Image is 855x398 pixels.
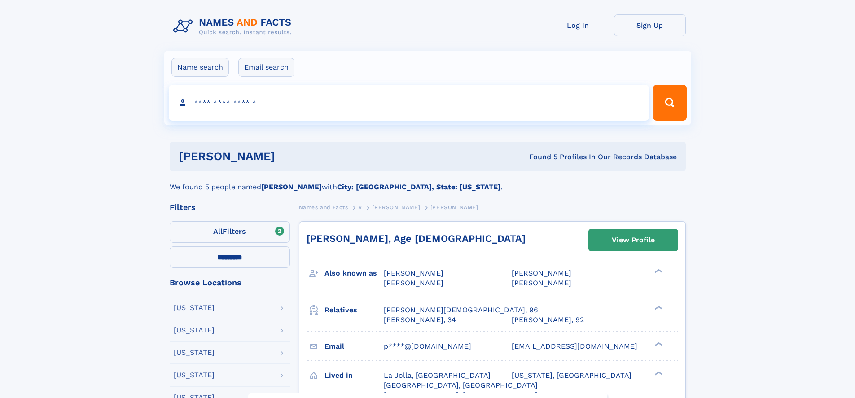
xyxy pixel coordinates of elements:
span: [EMAIL_ADDRESS][DOMAIN_NAME] [512,342,637,350]
a: [PERSON_NAME], Age [DEMOGRAPHIC_DATA] [307,233,526,244]
label: Name search [171,58,229,77]
div: [US_STATE] [174,349,215,356]
div: Found 5 Profiles In Our Records Database [402,152,677,162]
div: Filters [170,203,290,211]
span: [PERSON_NAME] [512,279,571,287]
b: City: [GEOGRAPHIC_DATA], State: [US_STATE] [337,183,500,191]
span: [PERSON_NAME] [372,204,420,210]
div: Browse Locations [170,279,290,287]
span: [PERSON_NAME] [512,269,571,277]
img: Logo Names and Facts [170,14,299,39]
div: ❯ [653,268,663,274]
a: [PERSON_NAME], 92 [512,315,584,325]
span: R [358,204,362,210]
span: [GEOGRAPHIC_DATA], [GEOGRAPHIC_DATA] [384,381,538,389]
div: We found 5 people named with . [170,171,686,192]
span: [PERSON_NAME] [384,269,443,277]
h3: Also known as [324,266,384,281]
div: [US_STATE] [174,372,215,379]
h1: [PERSON_NAME] [179,151,402,162]
a: [PERSON_NAME] [372,201,420,213]
a: Log In [542,14,614,36]
a: Names and Facts [299,201,348,213]
a: [PERSON_NAME][DEMOGRAPHIC_DATA], 96 [384,305,538,315]
a: R [358,201,362,213]
b: [PERSON_NAME] [261,183,322,191]
button: Search Button [653,85,686,121]
h3: Lived in [324,368,384,383]
div: [US_STATE] [174,304,215,311]
span: [PERSON_NAME] [384,279,443,287]
label: Filters [170,221,290,243]
div: View Profile [612,230,655,250]
div: ❯ [653,305,663,311]
span: [PERSON_NAME] [430,204,478,210]
span: La Jolla, [GEOGRAPHIC_DATA] [384,371,491,380]
span: [US_STATE], [GEOGRAPHIC_DATA] [512,371,631,380]
a: View Profile [589,229,678,251]
label: Email search [238,58,294,77]
h3: Email [324,339,384,354]
div: ❯ [653,341,663,347]
div: ❯ [653,370,663,376]
h3: Relatives [324,302,384,318]
div: [US_STATE] [174,327,215,334]
input: search input [169,85,649,121]
span: All [213,227,223,236]
a: [PERSON_NAME], 34 [384,315,456,325]
a: Sign Up [614,14,686,36]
